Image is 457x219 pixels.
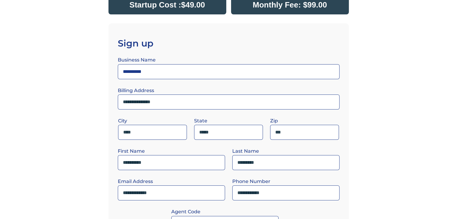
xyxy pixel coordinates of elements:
[118,118,127,124] label: City
[118,178,153,184] label: Email Address
[270,118,278,124] label: Zip
[181,0,205,9] span: $49.00
[171,209,200,214] label: Agent Code
[118,148,145,154] label: First Name
[232,148,259,154] label: Last Name
[118,88,154,93] label: Billing Address
[194,118,207,124] label: State
[118,36,340,51] h3: Sign up
[232,178,270,184] label: Phone Number
[118,57,156,63] label: Business Name
[298,0,327,9] span: : $99.00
